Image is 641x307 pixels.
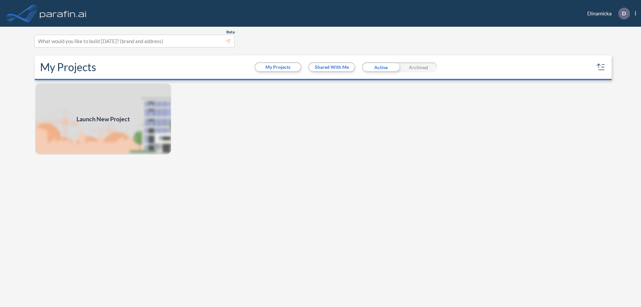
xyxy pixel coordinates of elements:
[309,63,354,71] button: Shared With Me
[400,62,437,72] div: Archived
[35,83,172,155] a: Launch New Project
[76,115,130,124] span: Launch New Project
[255,63,300,71] button: My Projects
[35,83,172,155] img: add
[577,8,636,19] div: Dinamicka
[226,29,235,35] span: Beta
[622,10,626,16] p: D
[596,62,606,72] button: sort
[40,61,96,73] h2: My Projects
[38,7,88,20] img: logo
[362,62,400,72] div: Active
